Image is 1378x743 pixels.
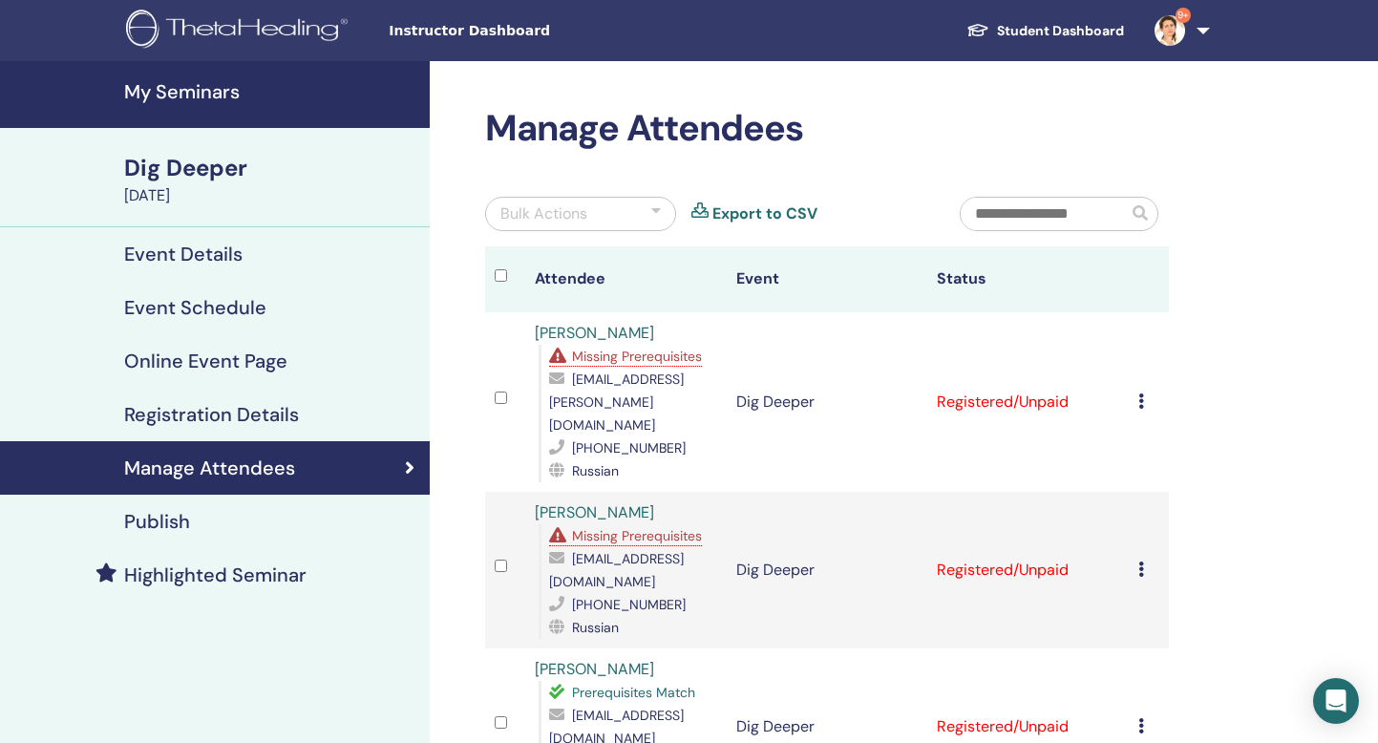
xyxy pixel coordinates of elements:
h4: Registration Details [124,403,299,426]
h4: My Seminars [124,80,418,103]
a: Dig Deeper[DATE] [113,152,430,207]
td: Dig Deeper [727,312,928,492]
span: Instructor Dashboard [389,21,675,41]
div: Dig Deeper [124,152,418,184]
span: [PHONE_NUMBER] [572,596,686,613]
a: Student Dashboard [951,13,1139,49]
a: Export to CSV [712,202,817,225]
div: Bulk Actions [500,202,587,225]
span: Russian [572,619,619,636]
h4: Publish [124,510,190,533]
div: Open Intercom Messenger [1313,678,1359,724]
div: [DATE] [124,184,418,207]
span: Missing Prerequisites [572,527,702,544]
th: Status [927,246,1129,312]
th: Attendee [525,246,727,312]
h4: Online Event Page [124,350,287,372]
span: [PHONE_NUMBER] [572,439,686,456]
h4: Event Schedule [124,296,266,319]
span: Prerequisites Match [572,684,695,701]
span: [EMAIL_ADDRESS][DOMAIN_NAME] [549,550,684,590]
span: [EMAIL_ADDRESS][PERSON_NAME][DOMAIN_NAME] [549,371,684,434]
a: [PERSON_NAME] [535,659,654,679]
a: [PERSON_NAME] [535,323,654,343]
a: [PERSON_NAME] [535,502,654,522]
img: logo.png [126,10,354,53]
img: graduation-cap-white.svg [966,22,989,38]
img: default.jpg [1155,15,1185,46]
th: Event [727,246,928,312]
td: Dig Deeper [727,492,928,648]
h4: Event Details [124,243,243,265]
span: 9+ [1176,8,1191,23]
h4: Manage Attendees [124,456,295,479]
h2: Manage Attendees [485,107,1169,151]
span: Missing Prerequisites [572,348,702,365]
span: Russian [572,462,619,479]
h4: Highlighted Seminar [124,563,307,586]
